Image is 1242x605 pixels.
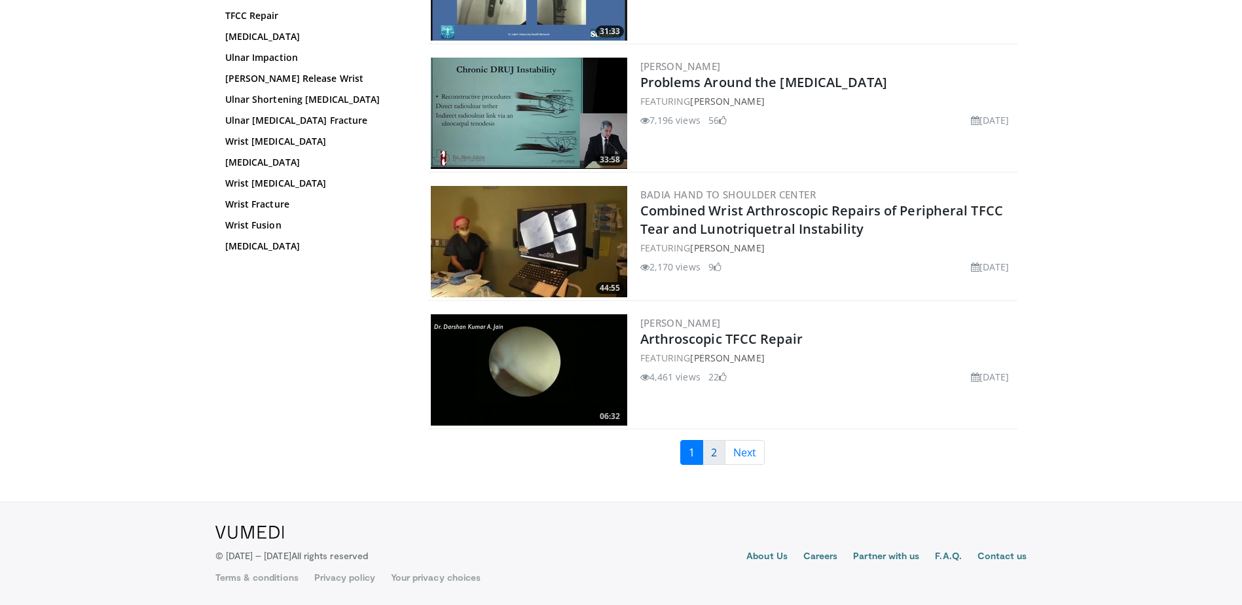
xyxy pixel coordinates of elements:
a: 44:55 [431,186,627,297]
a: Careers [803,549,838,565]
a: Wrist [MEDICAL_DATA] [225,177,402,190]
a: Your privacy choices [391,571,481,584]
li: 56 [708,113,727,127]
span: 44:55 [596,282,624,294]
a: 2 [703,440,725,465]
span: 31:33 [596,26,624,37]
a: TFCC Repair [225,9,402,22]
img: bbb4fcc0-f4d3-431b-87df-11a0caa9bf74.300x170_q85_crop-smart_upscale.jpg [431,58,627,169]
img: d89ff9d4-f394-4543-af13-0587c84a7216.300x170_q85_crop-smart_upscale.jpg [431,314,627,426]
div: FEATURING [640,351,1015,365]
a: F.A.Q. [935,549,961,565]
a: [PERSON_NAME] [640,316,721,329]
a: About Us [746,549,788,565]
a: BADIA Hand to Shoulder Center [640,188,816,201]
a: 1 [680,440,703,465]
a: [PERSON_NAME] [690,95,764,107]
nav: Search results pages [428,440,1017,465]
a: 06:32 [431,314,627,426]
a: Problems Around the [MEDICAL_DATA] [640,73,887,91]
img: VuMedi Logo [215,526,284,539]
a: Privacy policy [314,571,375,584]
span: All rights reserved [291,550,368,561]
a: Contact us [977,549,1027,565]
div: FEATURING [640,94,1015,108]
a: Terms & conditions [215,571,299,584]
li: 9 [708,260,721,274]
li: 2,170 views [640,260,701,274]
img: 15e48ab2-6441-480f-9933-fd9a7029d0e9.300x170_q85_crop-smart_upscale.jpg [431,186,627,297]
a: Ulnar Impaction [225,51,402,64]
a: Wrist Fracture [225,198,402,211]
a: Combined Wrist Arthroscopic Repairs of Peripheral TFCC Tear and Lunotriquetral Instability [640,202,1003,238]
li: [DATE] [971,370,1010,384]
li: [DATE] [971,113,1010,127]
a: [MEDICAL_DATA] [225,30,402,43]
a: Next [725,440,765,465]
li: 7,196 views [640,113,701,127]
a: [MEDICAL_DATA] [225,240,402,253]
li: 4,461 views [640,370,701,384]
li: [DATE] [971,260,1010,274]
a: Ulnar Shortening [MEDICAL_DATA] [225,93,402,106]
div: FEATURING [640,241,1015,255]
a: Wrist Fusion [225,219,402,232]
a: 33:58 [431,58,627,169]
a: [PERSON_NAME] [690,352,764,364]
a: Arthroscopic TFCC Repair [640,330,803,348]
a: Partner with us [853,549,919,565]
a: [PERSON_NAME] Release Wrist [225,72,402,85]
li: 22 [708,370,727,384]
span: 06:32 [596,411,624,422]
a: [PERSON_NAME] [690,242,764,254]
a: [MEDICAL_DATA] [225,156,402,169]
span: 33:58 [596,154,624,166]
p: © [DATE] – [DATE] [215,549,369,562]
a: Wrist [MEDICAL_DATA] [225,135,402,148]
a: [PERSON_NAME] [640,60,721,73]
a: Ulnar [MEDICAL_DATA] Fracture [225,114,402,127]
